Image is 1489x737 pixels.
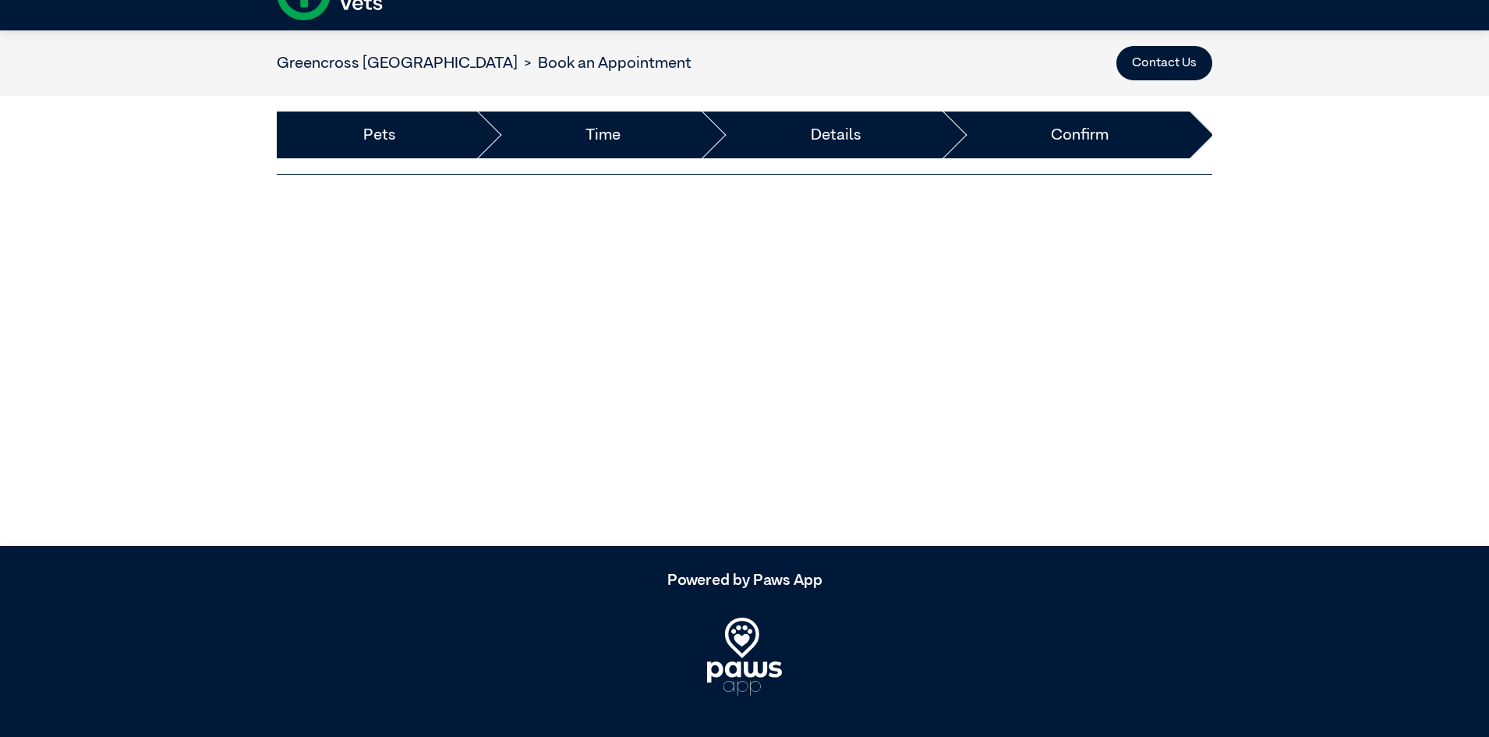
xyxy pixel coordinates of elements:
h5: Powered by Paws App [277,571,1212,590]
nav: breadcrumb [277,51,691,75]
a: Pets [363,123,396,147]
a: Confirm [1051,123,1109,147]
img: PawsApp [707,618,782,696]
li: Book an Appointment [518,51,691,75]
a: Time [585,123,621,147]
a: Greencross [GEOGRAPHIC_DATA] [277,55,518,71]
a: Details [811,123,861,147]
button: Contact Us [1116,46,1212,80]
